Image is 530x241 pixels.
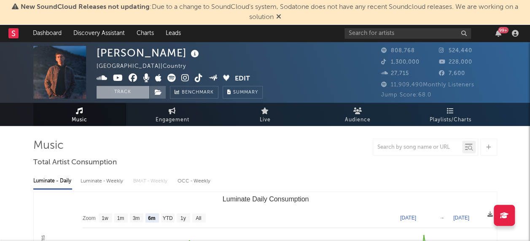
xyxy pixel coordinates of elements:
[102,215,108,221] text: 1w
[97,46,201,60] div: [PERSON_NAME]
[381,48,415,54] span: 808,768
[312,103,404,126] a: Audience
[83,215,96,221] text: Zoom
[430,115,471,125] span: Playlists/Charts
[222,195,309,203] text: Luminate Daily Consumption
[117,215,124,221] text: 1m
[233,90,258,95] span: Summary
[178,174,211,188] div: OCC - Weekly
[131,25,160,42] a: Charts
[67,25,131,42] a: Discovery Assistant
[381,92,431,98] span: Jump Score: 68.0
[132,215,140,221] text: 3m
[439,215,444,221] text: →
[97,62,196,72] div: [GEOGRAPHIC_DATA] | Country
[148,215,155,221] text: 6m
[223,86,263,99] button: Summary
[182,88,214,98] span: Benchmark
[381,71,409,76] span: 27,715
[439,59,472,65] span: 228,000
[381,82,474,88] span: 11,909,490 Monthly Listeners
[260,115,271,125] span: Live
[404,103,497,126] a: Playlists/Charts
[126,103,219,126] a: Engagement
[97,86,149,99] button: Track
[235,74,250,84] button: Edit
[33,103,126,126] a: Music
[72,115,87,125] span: Music
[400,215,416,221] text: [DATE]
[439,71,465,76] span: 7,600
[162,215,172,221] text: YTD
[439,48,472,54] span: 524,440
[27,25,67,42] a: Dashboard
[196,215,201,221] text: All
[276,14,281,21] span: Dismiss
[453,215,469,221] text: [DATE]
[498,27,508,33] div: 99 +
[381,59,420,65] span: 1,300,000
[373,144,462,151] input: Search by song name or URL
[170,86,218,99] a: Benchmark
[344,28,471,39] input: Search for artists
[81,174,125,188] div: Luminate - Weekly
[21,4,518,21] span: : Due to a change to SoundCloud's system, Sodatone does not have any recent Soundcloud releases. ...
[345,115,371,125] span: Audience
[33,174,72,188] div: Luminate - Daily
[33,158,117,168] span: Total Artist Consumption
[21,4,150,11] span: New SoundCloud Releases not updating
[156,115,189,125] span: Engagement
[180,215,186,221] text: 1y
[219,103,312,126] a: Live
[495,30,501,37] button: 99+
[160,25,187,42] a: Leads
